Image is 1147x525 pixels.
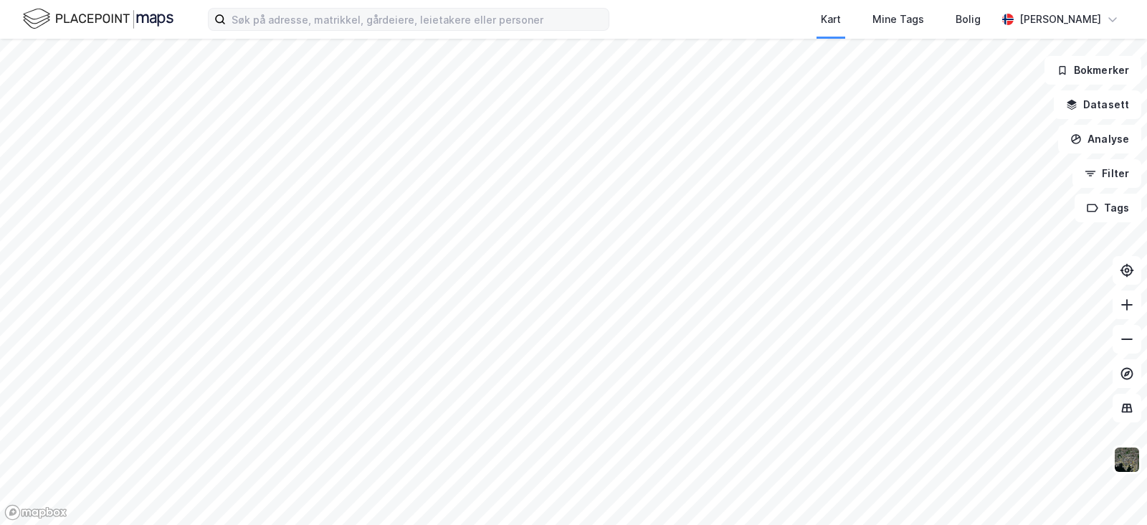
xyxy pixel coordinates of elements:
[1075,194,1141,222] button: Tags
[23,6,173,32] img: logo.f888ab2527a4732fd821a326f86c7f29.svg
[1113,446,1141,473] img: 9k=
[872,11,924,28] div: Mine Tags
[4,504,67,521] a: Mapbox homepage
[821,11,841,28] div: Kart
[1044,56,1141,85] button: Bokmerker
[226,9,609,30] input: Søk på adresse, matrikkel, gårdeiere, leietakere eller personer
[1019,11,1101,28] div: [PERSON_NAME]
[1075,456,1147,525] iframe: Chat Widget
[1072,159,1141,188] button: Filter
[1054,90,1141,119] button: Datasett
[956,11,981,28] div: Bolig
[1058,125,1141,153] button: Analyse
